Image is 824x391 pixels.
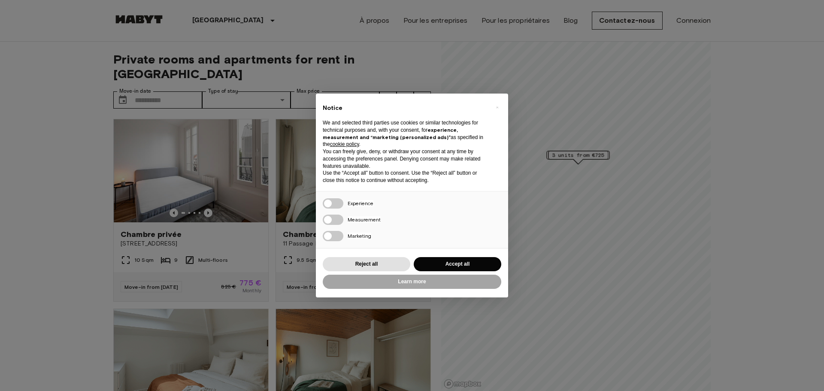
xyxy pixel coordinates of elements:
[323,127,458,140] strong: experience, measurement and “marketing (personalized ads)”
[348,216,381,223] span: Measurement
[323,148,488,170] p: You can freely give, deny, or withdraw your consent at any time by accessing the preferences pane...
[323,275,501,289] button: Learn more
[323,119,488,148] p: We and selected third parties use cookies or similar technologies for technical purposes and, wit...
[323,257,410,271] button: Reject all
[496,102,499,112] span: ×
[323,170,488,184] p: Use the “Accept all” button to consent. Use the “Reject all” button or close this notice to conti...
[323,104,488,112] h2: Notice
[348,200,373,206] span: Experience
[414,257,501,271] button: Accept all
[490,100,504,114] button: Close this notice
[330,141,359,147] a: cookie policy
[348,233,371,239] span: Marketing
